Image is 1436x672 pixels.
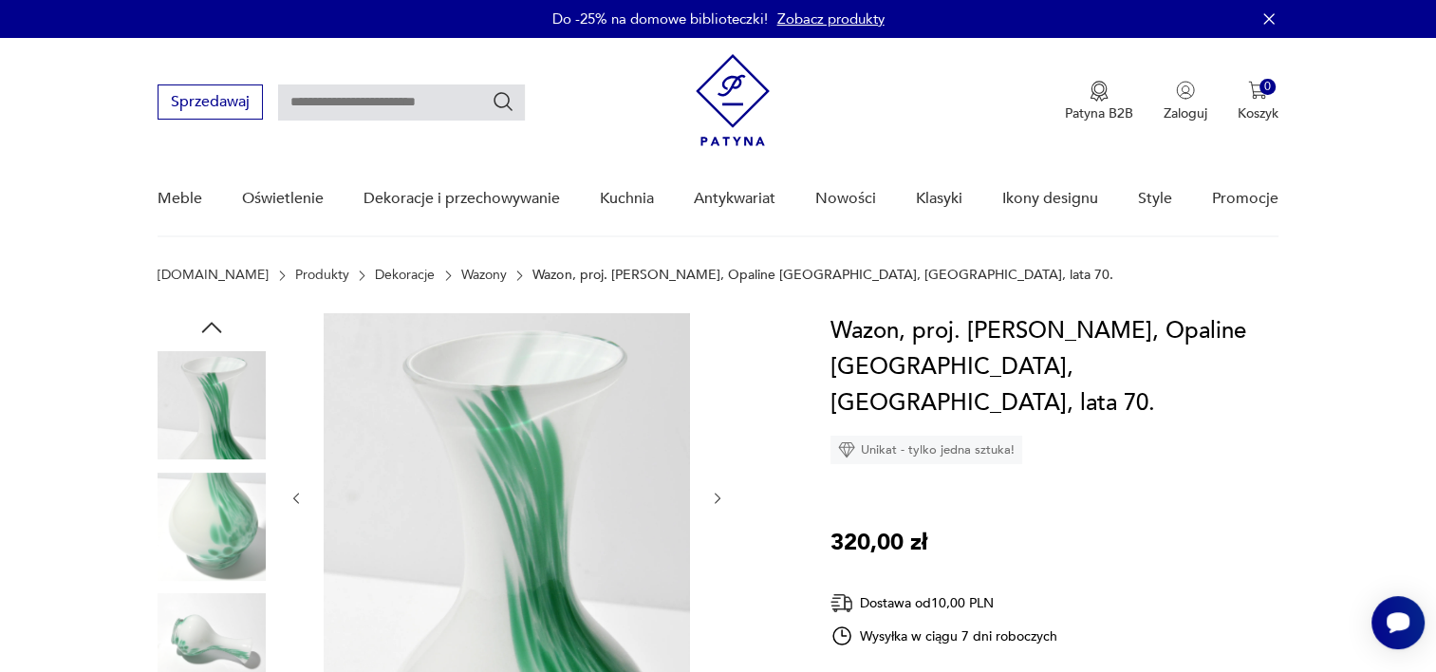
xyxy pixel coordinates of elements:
[375,268,435,283] a: Dekoracje
[838,441,855,458] img: Ikona diamentu
[158,162,202,235] a: Meble
[1176,81,1195,100] img: Ikonka użytkownika
[916,162,962,235] a: Klasyki
[158,84,263,120] button: Sprzedawaj
[552,9,768,28] p: Do -25% na domowe biblioteczki!
[1065,81,1133,122] a: Ikona medaluPatyna B2B
[830,591,853,615] img: Ikona dostawy
[830,625,1058,647] div: Wysyłka w ciągu 7 dni roboczych
[1248,81,1267,100] img: Ikona koszyka
[532,268,1112,283] p: Wazon, proj. [PERSON_NAME], Opaline [GEOGRAPHIC_DATA], [GEOGRAPHIC_DATA], lata 70.
[1138,162,1172,235] a: Style
[1164,81,1207,122] button: Zaloguj
[1164,104,1207,122] p: Zaloguj
[694,162,775,235] a: Antykwariat
[600,162,654,235] a: Kuchnia
[1212,162,1278,235] a: Promocje
[830,525,927,561] p: 320,00 zł
[830,436,1022,464] div: Unikat - tylko jedna sztuka!
[1371,596,1425,649] iframe: Smartsupp widget button
[158,268,269,283] a: [DOMAIN_NAME]
[461,268,507,283] a: Wazony
[777,9,885,28] a: Zobacz produkty
[295,268,349,283] a: Produkty
[696,54,770,146] img: Patyna - sklep z meblami i dekoracjami vintage
[1259,79,1276,95] div: 0
[1002,162,1098,235] a: Ikony designu
[830,591,1058,615] div: Dostawa od 10,00 PLN
[492,90,514,113] button: Szukaj
[1090,81,1109,102] img: Ikona medalu
[364,162,560,235] a: Dekoracje i przechowywanie
[815,162,876,235] a: Nowości
[158,473,266,581] img: Zdjęcie produktu Wazon, proj. C. Moretti, Opaline Florence, Włochy, lata 70.
[1238,81,1278,122] button: 0Koszyk
[242,162,324,235] a: Oświetlenie
[158,351,266,459] img: Zdjęcie produktu Wazon, proj. C. Moretti, Opaline Florence, Włochy, lata 70.
[830,313,1278,421] h1: Wazon, proj. [PERSON_NAME], Opaline [GEOGRAPHIC_DATA], [GEOGRAPHIC_DATA], lata 70.
[1065,104,1133,122] p: Patyna B2B
[1238,104,1278,122] p: Koszyk
[1065,81,1133,122] button: Patyna B2B
[158,97,263,110] a: Sprzedawaj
